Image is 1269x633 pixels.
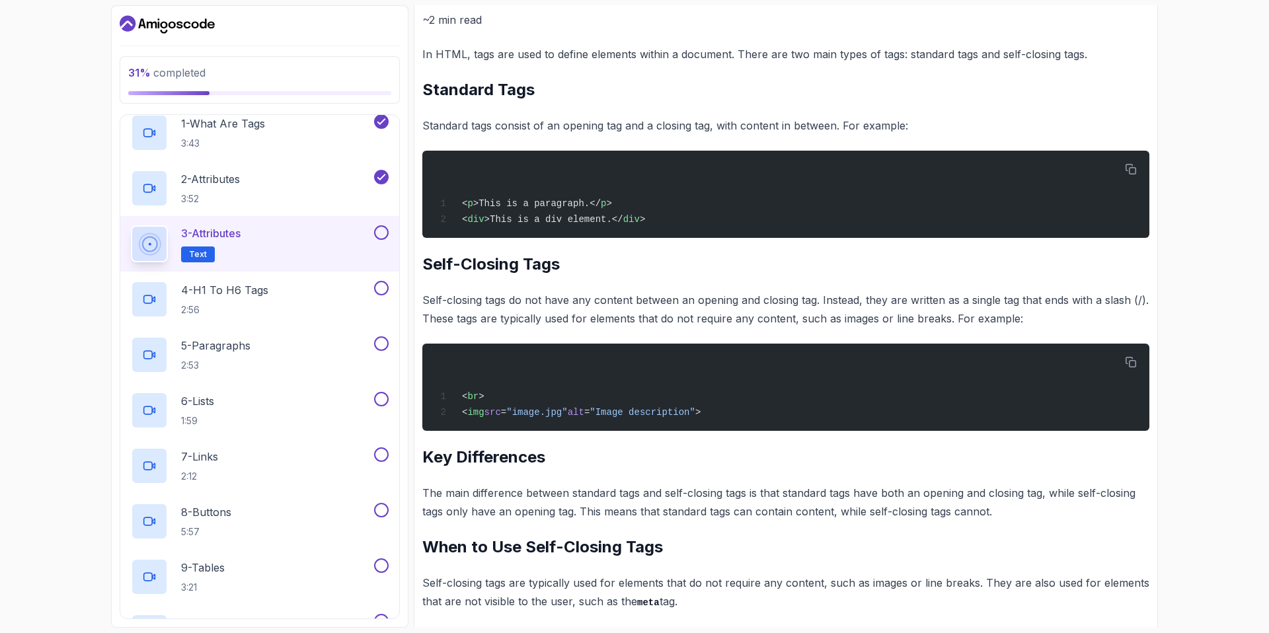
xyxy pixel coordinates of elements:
[462,391,467,402] span: <
[422,11,1149,29] p: ~2 min read
[479,391,484,402] span: >
[695,407,701,418] span: >
[422,254,1149,275] h2: Self-Closing Tags
[181,171,240,187] p: 2 - Attributes
[422,116,1149,135] p: Standard tags consist of an opening tag and a closing tag, with content in between. For example:
[181,525,231,539] p: 5:57
[462,407,467,418] span: <
[131,503,389,540] button: 8-Buttons5:57
[181,414,214,428] p: 1:59
[568,407,584,418] span: alt
[131,558,389,595] button: 9-Tables3:21
[422,484,1149,521] p: The main difference between standard tags and self-closing tags is that standard tags have both a...
[181,359,250,372] p: 2:53
[601,198,606,209] span: p
[181,470,218,483] p: 2:12
[422,447,1149,468] h2: Key Differences
[181,504,231,520] p: 8 - Buttons
[590,407,695,418] span: "Image description"
[181,137,265,150] p: 3:43
[131,170,389,207] button: 2-Attributes3:52
[462,214,467,225] span: <
[467,407,484,418] span: img
[131,225,389,262] button: 3-AttributesText
[484,214,623,225] span: >This is a div element.</
[506,407,567,418] span: "image.jpg"
[181,116,265,131] p: 1 - What Are Tags
[422,291,1149,328] p: Self-closing tags do not have any content between an opening and closing tag. Instead, they are w...
[623,214,640,225] span: div
[467,198,473,209] span: p
[181,303,268,316] p: 2:56
[467,391,479,402] span: br
[128,66,151,79] span: 31 %
[467,214,484,225] span: div
[131,281,389,318] button: 4-H1 To H6 Tags2:56
[422,79,1149,100] h2: Standard Tags
[181,581,225,594] p: 3:21
[181,225,241,241] p: 3 - Attributes
[181,393,214,409] p: 6 - Lists
[422,45,1149,63] p: In HTML, tags are used to define elements within a document. There are two main types of tags: st...
[501,407,506,418] span: =
[422,574,1149,611] p: Self-closing tags are typically used for elements that do not require any content, such as images...
[484,407,501,418] span: src
[189,249,207,260] span: Text
[422,537,1149,558] h2: When to Use Self-Closing Tags
[181,449,218,465] p: 7 - Links
[584,407,590,418] span: =
[181,192,240,205] p: 3:52
[128,66,206,79] span: completed
[131,447,389,484] button: 7-Links2:12
[181,338,250,354] p: 5 - Paragraphs
[181,560,225,576] p: 9 - Tables
[131,336,389,373] button: 5-Paragraphs2:53
[181,282,268,298] p: 4 - H1 To H6 Tags
[640,214,645,225] span: >
[120,14,215,35] a: Dashboard
[473,198,601,209] span: >This is a paragraph.</
[131,392,389,429] button: 6-Lists1:59
[462,198,467,209] span: <
[606,198,611,209] span: >
[181,615,303,631] p: 10 - Working With Images
[637,597,660,608] code: meta
[131,114,389,151] button: 1-What Are Tags3:43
